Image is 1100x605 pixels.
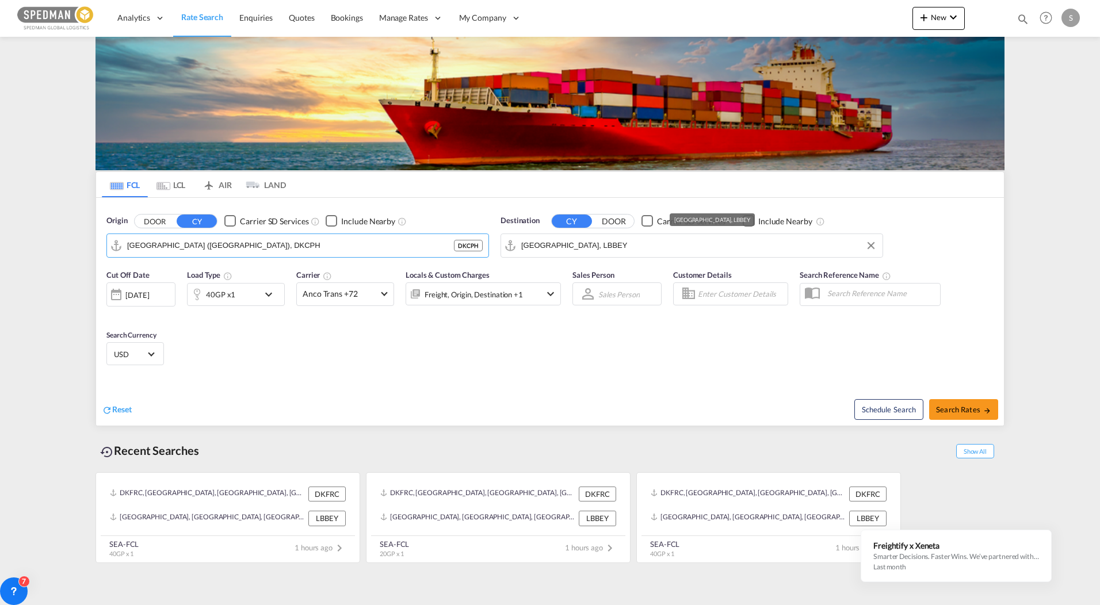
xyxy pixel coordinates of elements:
[187,283,285,306] div: 40GP x1icon-chevron-down
[224,215,308,227] md-checkbox: Checkbox No Ink
[983,407,991,415] md-icon: icon-arrow-right
[641,215,725,227] md-checkbox: Checkbox No Ink
[303,288,377,300] span: Anco Trans +72
[501,234,883,257] md-input-container: Beirut, LBBEY
[127,237,454,254] input: Search by Port
[849,511,887,526] div: LBBEY
[579,511,616,526] div: LBBEY
[1061,9,1080,27] div: S
[651,487,846,501] div: DKFRC, Fredericia, Denmark, Northern Europe, Europe
[862,237,880,254] button: Clear Input
[674,213,750,226] div: [GEOGRAPHIC_DATA], LBBEY
[657,216,725,227] div: Carrier SD Services
[425,286,523,302] div: Freight Origin Destination Factory Stuffing
[579,487,616,501] div: DKFRC
[239,13,273,22] span: Enquiries
[501,215,540,227] span: Destination
[187,270,232,279] span: Load Type
[956,444,994,458] span: Show All
[100,445,114,459] md-icon: icon-backup-restore
[96,198,1004,426] div: Origin DOOR CY Checkbox No InkUnchecked: Search for CY (Container Yard) services for all selected...
[406,270,490,279] span: Locals & Custom Charges
[106,305,115,321] md-datepicker: Select
[308,511,346,526] div: LBBEY
[181,12,223,22] span: Rate Search
[882,271,891,281] md-icon: Your search will be saved by the below given name
[326,215,395,227] md-checkbox: Checkbox No Ink
[109,539,139,549] div: SEA-FCL
[102,405,112,415] md-icon: icon-refresh
[177,215,217,228] button: CY
[308,487,346,501] div: DKFRC
[743,215,812,227] md-checkbox: Checkbox No Ink
[1036,8,1056,28] span: Help
[135,215,175,228] button: DOOR
[106,270,150,279] span: Cut Off Date
[758,216,812,227] div: Include Nearby
[651,511,846,526] div: LBBEY, Beirut, Lebanon, Levante, Middle East
[17,5,95,31] img: c12ca350ff1b11efb6b291369744d907.png
[380,550,404,557] span: 20GP x 1
[398,217,407,226] md-icon: Unchecked: Ignores neighbouring ports when fetching rates.Checked : Includes neighbouring ports w...
[822,285,940,302] input: Search Reference Name
[835,543,887,552] span: 1 hours ago
[114,349,146,359] span: USD
[552,215,592,228] button: CY
[262,288,281,301] md-icon: icon-chevron-down
[194,172,240,197] md-tab-item: AIR
[603,541,617,555] md-icon: icon-chevron-right
[113,346,158,362] md-select: Select Currency: $ USDUnited States Dollar
[521,237,877,254] input: Search by Port
[929,399,998,420] button: Search Ratesicon-arrow-right
[96,438,204,464] div: Recent Searches
[572,270,614,279] span: Sales Person
[673,270,731,279] span: Customer Details
[854,399,923,420] button: Note: By default Schedule search will only considerorigin ports, destination ports and cut off da...
[917,10,931,24] md-icon: icon-plus 400-fg
[544,287,557,301] md-icon: icon-chevron-down
[96,37,1004,170] img: LCL+%26+FCL+BACKGROUND.png
[406,282,561,305] div: Freight Origin Destination Factory Stuffingicon-chevron-down
[102,404,132,416] div: icon-refreshReset
[333,541,346,555] md-icon: icon-chevron-right
[323,271,332,281] md-icon: The selected Trucker/Carrierwill be displayed in the rate results If the rates are from another f...
[636,472,901,563] recent-search-card: DKFRC, [GEOGRAPHIC_DATA], [GEOGRAPHIC_DATA], [GEOGRAPHIC_DATA], [GEOGRAPHIC_DATA] DKFRC[GEOGRAPHI...
[380,487,576,501] div: DKFRC, Fredericia, Denmark, Northern Europe, Europe
[366,472,631,563] recent-search-card: DKFRC, [GEOGRAPHIC_DATA], [GEOGRAPHIC_DATA], [GEOGRAPHIC_DATA], [GEOGRAPHIC_DATA] DKFRC[GEOGRAPHI...
[698,285,784,302] input: Enter Customer Details
[650,539,679,549] div: SEA-FCL
[125,290,149,300] div: [DATE]
[106,282,175,307] div: [DATE]
[816,217,825,226] md-icon: Unchecked: Ignores neighbouring ports when fetching rates.Checked : Includes neighbouring ports w...
[106,331,156,339] span: Search Currency
[311,217,320,226] md-icon: Unchecked: Search for CY (Container Yard) services for all selected carriers.Checked : Search for...
[106,215,127,227] span: Origin
[102,172,286,197] md-pagination-wrapper: Use the left and right arrow keys to navigate between tabs
[240,216,308,227] div: Carrier SD Services
[946,10,960,24] md-icon: icon-chevron-down
[341,216,395,227] div: Include Nearby
[110,511,305,526] div: LBBEY, Beirut, Lebanon, Levante, Middle East
[206,286,235,302] div: 40GP x1
[112,404,132,414] span: Reset
[459,12,506,24] span: My Company
[936,405,991,414] span: Search Rates
[107,234,488,257] md-input-container: Copenhagen (Kobenhavn), DKCPH
[1036,8,1061,29] div: Help
[296,270,332,279] span: Carrier
[202,178,216,187] md-icon: icon-airplane
[650,550,674,557] span: 40GP x 1
[597,286,641,302] md-select: Sales Person
[109,550,133,557] span: 40GP x 1
[117,12,150,24] span: Analytics
[240,172,286,197] md-tab-item: LAND
[565,543,617,552] span: 1 hours ago
[912,7,965,30] button: icon-plus 400-fgNewicon-chevron-down
[148,172,194,197] md-tab-item: LCL
[800,270,891,279] span: Search Reference Name
[454,240,483,251] div: DKCPH
[380,511,576,526] div: LBBEY, Beirut, Lebanon, Levante, Middle East
[1017,13,1029,30] div: icon-magnify
[380,539,409,549] div: SEA-FCL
